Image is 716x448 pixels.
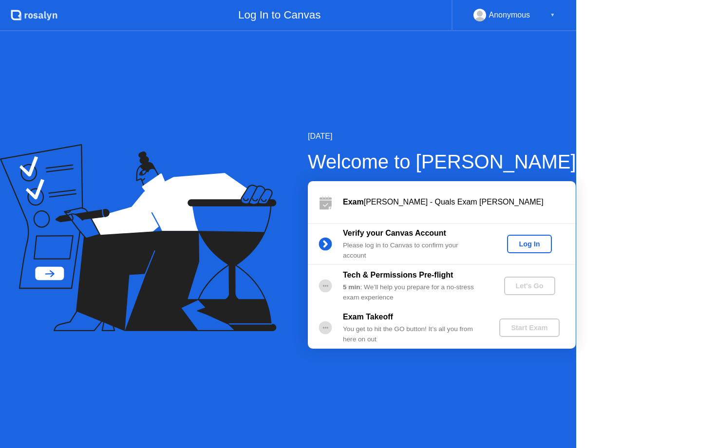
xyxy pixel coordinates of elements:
button: Log In [507,235,551,253]
div: : We’ll help you prepare for a no-stress exam experience [343,282,483,302]
b: Exam [343,198,364,206]
button: Let's Go [504,277,555,295]
div: Log In [511,240,547,248]
b: Tech & Permissions Pre-flight [343,271,453,279]
div: Anonymous [489,9,530,21]
div: Let's Go [508,282,551,290]
div: Please log in to Canvas to confirm your account [343,241,483,261]
b: Exam Takeoff [343,313,393,321]
div: Welcome to [PERSON_NAME] [308,147,576,176]
div: [PERSON_NAME] - Quals Exam [PERSON_NAME] [343,196,576,208]
div: ▼ [550,9,555,21]
div: Start Exam [503,324,555,332]
div: [DATE] [308,131,576,142]
button: Start Exam [499,318,559,337]
div: You get to hit the GO button! It’s all you from here on out [343,324,483,344]
b: Verify your Canvas Account [343,229,446,237]
b: 5 min [343,283,360,291]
